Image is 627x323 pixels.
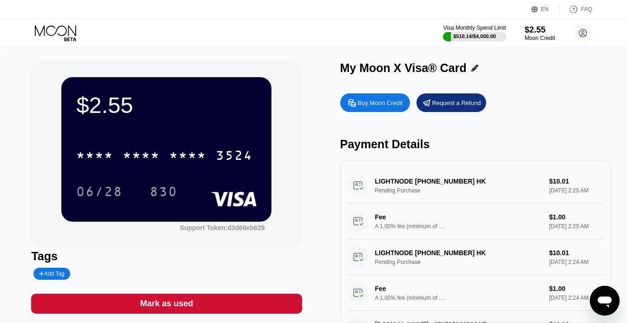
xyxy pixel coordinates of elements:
[39,270,64,277] div: Add Tag
[33,268,70,280] div: Add Tag
[525,35,555,41] div: Moon Credit
[549,285,603,292] div: $1.00
[180,224,265,231] div: Support Token:d3d66eb629
[375,213,440,221] div: Fee
[348,204,603,239] div: FeeA 1.00% fee (minimum of $1.00) is charged on all transactions$1.00[DATE] 2:25 AM
[358,99,403,107] div: Buy Moon Credit
[340,93,410,112] div: Buy Moon Credit
[581,6,592,13] div: FAQ
[443,25,506,31] div: Visa Monthly Spend Limit
[525,25,555,35] div: $2.55
[340,138,611,151] div: Payment Details
[541,6,549,13] div: EN
[531,5,560,14] div: EN
[549,295,603,301] div: [DATE] 2:24 AM
[375,223,445,230] div: A 1.00% fee (minimum of $1.00) is charged on all transactions
[348,275,603,311] div: FeeA 1.00% fee (minimum of $1.00) is charged on all transactions$1.00[DATE] 2:24 AM
[590,286,620,316] iframe: Кнопка запуска окна обмена сообщениями
[432,99,481,107] div: Request a Refund
[31,250,302,263] div: Tags
[216,149,253,164] div: 3524
[180,224,265,231] div: Support Token: d3d66eb629
[143,180,185,203] div: 830
[549,223,603,230] div: [DATE] 2:25 AM
[375,285,440,292] div: Fee
[76,92,257,118] div: $2.55
[340,61,467,75] div: My Moon X Visa® Card
[443,25,506,41] div: Visa Monthly Spend Limit$510.14/$4,000.00
[416,93,486,112] div: Request a Refund
[31,294,302,314] div: Mark as used
[560,5,592,14] div: FAQ
[69,180,130,203] div: 06/28
[375,295,445,301] div: A 1.00% fee (minimum of $1.00) is charged on all transactions
[525,25,555,41] div: $2.55Moon Credit
[549,213,603,221] div: $1.00
[150,185,178,200] div: 830
[140,298,193,309] div: Mark as used
[76,185,123,200] div: 06/28
[453,33,496,39] div: $510.14 / $4,000.00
